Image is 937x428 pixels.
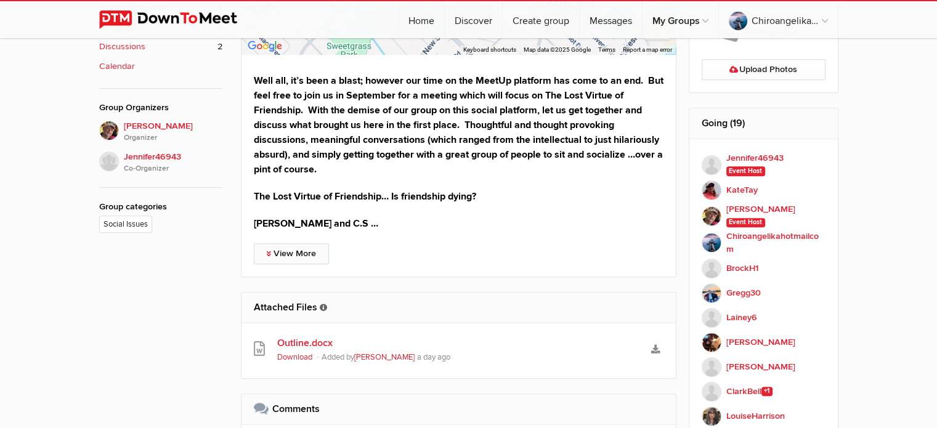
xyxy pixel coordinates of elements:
[726,184,758,197] b: KateTay
[254,243,329,264] a: View More
[99,60,135,73] b: Calendar
[702,406,721,426] img: LouiseHarrison
[726,336,795,349] b: [PERSON_NAME]
[761,387,773,397] span: +1
[702,206,721,226] img: Jim Stewart
[702,382,721,402] img: ClarkBell
[726,262,758,275] b: BrockH1
[726,230,825,256] b: Chiroangelikahotmailcom
[277,336,641,350] a: Outline.docx
[99,200,222,214] div: Group categories
[726,311,757,325] b: Lainey6
[702,108,825,138] h2: Going (19)
[702,155,721,175] img: Jennifer46943
[277,352,312,362] a: Download
[702,178,825,203] a: KateTay
[702,180,721,200] img: KateTay
[726,286,761,300] b: Gregg30
[99,40,222,54] a: Discussions 2
[254,190,476,203] strong: The Lost Virtue of Friendship… Is friendship dying?
[726,385,773,398] b: ClarkBell
[322,352,417,362] span: Added by
[503,1,579,38] a: Create group
[702,379,825,404] a: ClarkBell+1
[99,101,222,115] div: Group Organizers
[702,305,825,330] a: Lainey6
[254,394,664,424] h2: Comments
[702,203,825,229] a: [PERSON_NAME] Event Host
[580,1,642,38] a: Messages
[245,38,285,54] img: Google
[99,151,119,171] img: Jennifer46943
[726,151,784,165] b: Jennifer46943
[726,203,795,216] b: [PERSON_NAME]
[463,46,516,54] button: Keyboard shortcuts
[702,256,825,281] a: BrockH1
[124,163,222,174] i: Co-Organizer
[702,281,825,305] a: Gregg30
[702,355,825,379] a: [PERSON_NAME]
[99,121,119,140] img: Jim Stewart
[399,1,444,38] a: Home
[623,46,672,53] a: Report a map error
[702,259,721,278] img: BrockH1
[702,308,721,328] img: Lainey6
[354,352,415,362] a: [PERSON_NAME]
[99,40,145,54] b: Discussions
[726,360,795,374] b: [PERSON_NAME]
[124,119,222,144] span: [PERSON_NAME]
[254,217,378,230] strong: [PERSON_NAME] and C.S …
[598,46,615,53] a: Terms (opens in new tab)
[254,75,663,176] strong: Well all, it’s been a blast; however our time on the MeetUp platform has come to an end. But feel...
[702,59,825,80] a: Upload Photos
[99,144,222,175] a: Jennifer46943Co-Organizer
[702,330,825,355] a: [PERSON_NAME]
[702,283,721,303] img: Gregg30
[99,60,222,73] a: Calendar
[254,293,664,322] h2: Attached Files
[702,233,721,252] img: Chiroangelikahotmailcom
[702,357,721,377] img: Germán Alonso Tamayo
[124,150,222,175] span: Jennifer46943
[726,166,765,176] span: Event Host
[417,352,451,362] span: a day ago
[124,132,222,143] i: Organizer
[643,1,718,38] a: My Groups
[524,46,591,53] span: Map data ©2025 Google
[445,1,502,38] a: Discover
[245,38,285,54] a: Open this area in Google Maps (opens a new window)
[702,151,825,178] a: Jennifer46943 Event Host
[99,121,222,144] a: [PERSON_NAME]Organizer
[726,218,765,228] span: Event Host
[702,333,721,352] img: Gordwin
[702,230,825,256] a: Chiroangelikahotmailcom
[99,10,256,29] img: DownToMeet
[726,410,785,423] b: LouiseHarrison
[217,40,222,54] span: 2
[719,1,838,38] a: Chiroangelikahotmailcom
